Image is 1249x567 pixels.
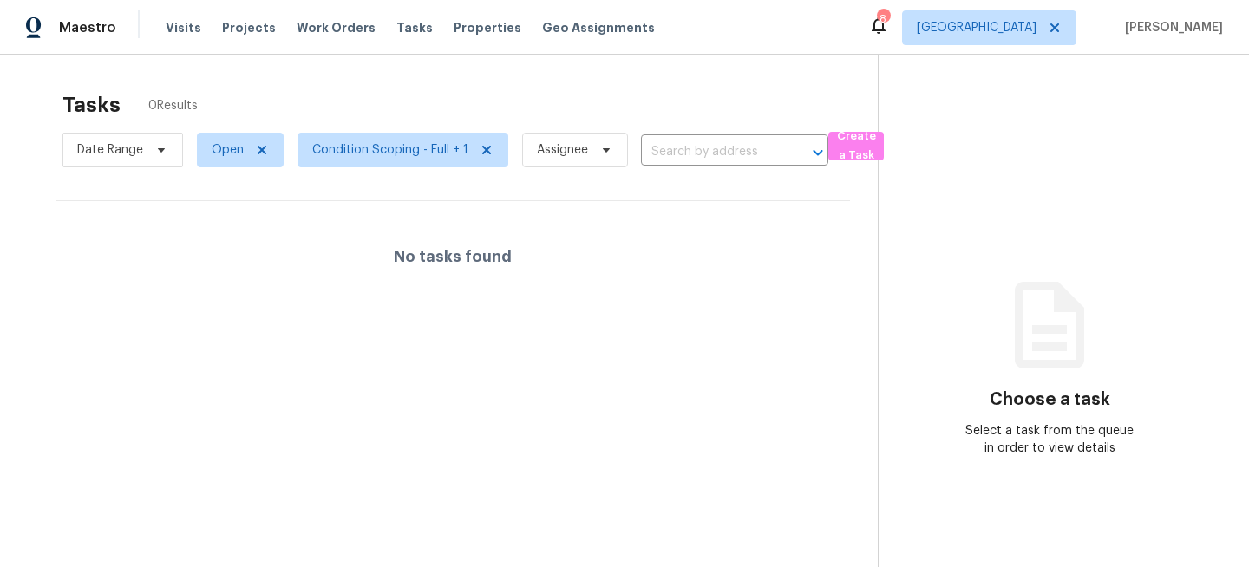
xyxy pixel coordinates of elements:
button: Open [806,140,830,165]
span: Date Range [77,141,143,159]
span: [PERSON_NAME] [1118,19,1223,36]
span: Projects [222,19,276,36]
span: 0 Results [148,97,198,114]
span: Create a Task [837,127,875,166]
h2: Tasks [62,96,121,114]
span: Open [212,141,244,159]
button: Create a Task [828,132,884,160]
span: Properties [454,19,521,36]
span: [GEOGRAPHIC_DATA] [917,19,1036,36]
h3: Choose a task [990,391,1110,408]
input: Search by address [641,139,780,166]
span: Tasks [396,22,433,34]
span: Condition Scoping - Full + 1 [312,141,468,159]
span: Work Orders [297,19,376,36]
span: Geo Assignments [542,19,655,36]
h4: No tasks found [394,248,512,265]
span: Maestro [59,19,116,36]
div: 8 [877,10,889,28]
span: Visits [166,19,201,36]
span: Assignee [537,141,588,159]
div: Select a task from the queue in order to view details [965,422,1136,457]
